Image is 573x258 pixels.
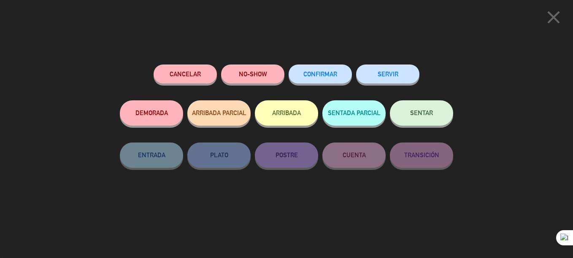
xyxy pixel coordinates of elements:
[410,109,433,116] span: SENTAR
[154,64,217,83] button: Cancelar
[255,100,318,126] button: ARRIBADA
[187,142,251,168] button: PLATO
[303,70,337,78] span: CONFIRMAR
[541,6,567,31] button: close
[322,142,386,168] button: CUENTA
[221,64,284,83] button: NO-SHOW
[289,64,352,83] button: CONFIRMAR
[543,7,564,28] i: close
[255,142,318,168] button: POSTRE
[120,100,183,126] button: DEMORADA
[356,64,419,83] button: SERVIR
[187,100,251,126] button: ARRIBADA PARCIAL
[322,100,386,126] button: SENTADA PARCIAL
[390,142,453,168] button: TRANSICIÓN
[390,100,453,126] button: SENTAR
[192,109,246,116] span: ARRIBADA PARCIAL
[120,142,183,168] button: ENTRADA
